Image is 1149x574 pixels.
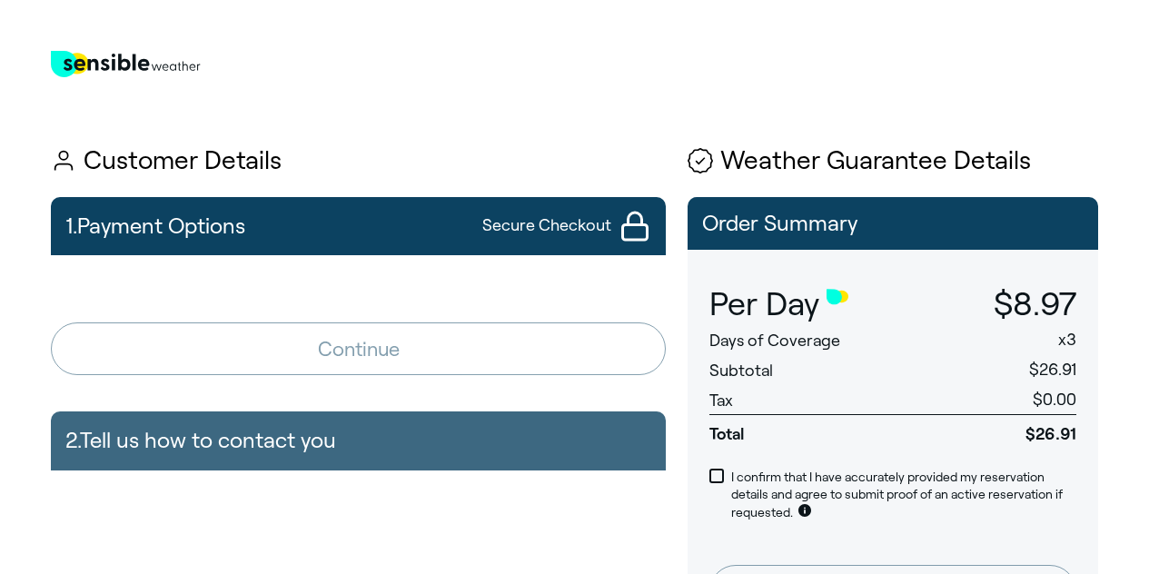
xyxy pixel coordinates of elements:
[709,286,819,322] span: Per Day
[709,332,840,350] span: Days of Coverage
[51,147,666,175] h1: Customer Details
[51,197,666,255] button: 1.Payment OptionsSecure Checkout
[51,322,666,375] button: Continue
[709,361,773,380] span: Subtotal
[731,469,1076,522] p: I confirm that I have accurately provided my reservation details and agree to submit proof of an ...
[709,414,936,445] span: Total
[936,414,1076,445] span: $26.91
[994,286,1076,322] span: $8.97
[1029,361,1076,379] span: $26.91
[1033,391,1076,409] span: $0.00
[709,391,733,410] span: Tax
[1058,331,1076,349] span: x 3
[482,214,611,237] span: Secure Checkout
[688,147,1098,175] h1: Weather Guarantee Details
[65,204,245,248] h2: 1. Payment Options
[702,212,1084,235] p: Order Summary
